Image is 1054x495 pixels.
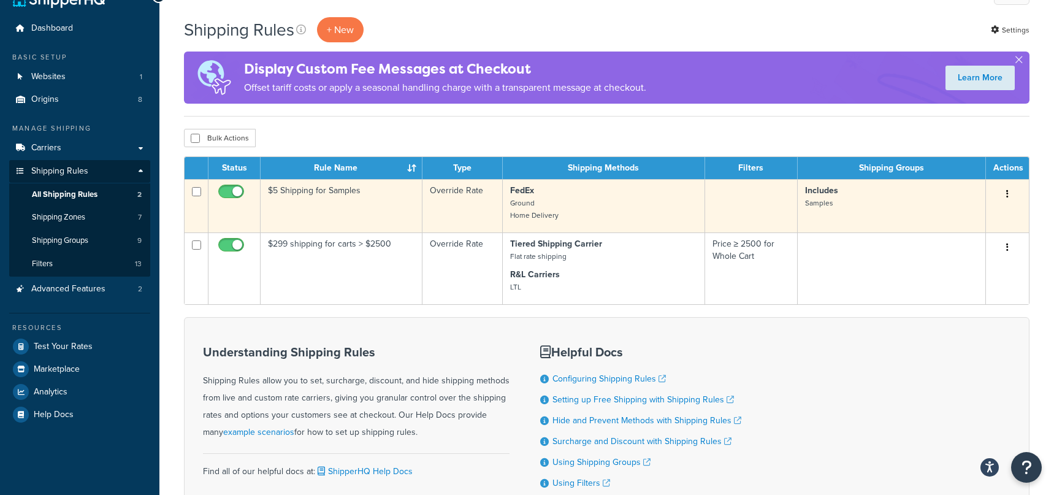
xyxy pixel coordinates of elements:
small: Samples [805,198,833,209]
td: Override Rate [422,232,503,304]
a: Test Your Rates [9,336,150,358]
span: Origins [31,94,59,105]
a: example scenarios [223,426,294,439]
strong: Includes [805,184,838,197]
th: Shipping Methods [503,157,705,179]
a: Using Shipping Groups [552,456,651,469]
a: Dashboard [9,17,150,40]
span: Help Docs [34,410,74,420]
span: Dashboard [31,23,73,34]
li: Shipping Rules [9,160,150,277]
a: Learn More [945,66,1015,90]
span: Filters [32,259,53,269]
div: Resources [9,323,150,333]
strong: R&L Carriers [510,268,560,281]
p: Offset tariff costs or apply a seasonal handling charge with a transparent message at checkout. [244,79,646,96]
small: Ground Home Delivery [510,198,559,221]
td: Price ≥ 2500 for Whole Cart [705,232,798,304]
span: 2 [137,190,142,200]
button: Bulk Actions [184,129,256,147]
a: Setting up Free Shipping with Shipping Rules [552,393,734,406]
img: duties-banner-06bc72dcb5fe05cb3f9472aba00be2ae8eb53ab6f0d8bb03d382ba314ac3c341.png [184,52,244,104]
a: Settings [991,21,1029,39]
a: Using Filters [552,477,610,489]
a: Analytics [9,381,150,403]
strong: FedEx [510,184,534,197]
a: All Shipping Rules 2 [9,183,150,206]
div: Manage Shipping [9,123,150,134]
a: Hide and Prevent Methods with Shipping Rules [552,414,741,427]
li: All Shipping Rules [9,183,150,206]
li: Shipping Groups [9,229,150,252]
span: Advanced Features [31,284,105,294]
strong: Tiered Shipping Carrier [510,237,602,250]
a: Carriers [9,137,150,159]
h1: Shipping Rules [184,18,294,42]
button: Open Resource Center [1011,452,1042,483]
h4: Display Custom Fee Messages at Checkout [244,59,646,79]
a: Marketplace [9,358,150,380]
a: Filters 13 [9,253,150,275]
div: Basic Setup [9,52,150,63]
span: 7 [138,212,142,223]
li: Websites [9,66,150,88]
div: Shipping Rules allow you to set, surcharge, discount, and hide shipping methods from live and cus... [203,345,510,441]
th: Filters [705,157,798,179]
span: Shipping Groups [32,236,88,246]
span: Carriers [31,143,61,153]
a: Surcharge and Discount with Shipping Rules [552,435,731,448]
a: Origins 8 [9,88,150,111]
a: Configuring Shipping Rules [552,372,666,385]
a: Shipping Zones 7 [9,206,150,229]
span: Websites [31,72,66,82]
small: LTL [510,282,521,293]
li: Advanced Features [9,278,150,301]
span: Marketplace [34,364,80,375]
span: 9 [137,236,142,246]
th: Actions [986,157,1029,179]
th: Shipping Groups [798,157,986,179]
li: Origins [9,88,150,111]
th: Type [422,157,503,179]
span: 2 [138,284,142,294]
span: All Shipping Rules [32,190,97,200]
td: $299 shipping for carts > $2500 [261,232,422,304]
span: 1 [140,72,142,82]
th: Rule Name : activate to sort column ascending [261,157,422,179]
h3: Helpful Docs [540,345,741,359]
div: Find all of our helpful docs at: [203,453,510,480]
a: Help Docs [9,404,150,426]
li: Filters [9,253,150,275]
h3: Understanding Shipping Rules [203,345,510,359]
span: Test Your Rates [34,342,93,352]
a: Advanced Features 2 [9,278,150,301]
small: Flat rate shipping [510,251,567,262]
li: Shipping Zones [9,206,150,229]
span: Shipping Zones [32,212,85,223]
th: Status [208,157,261,179]
span: Analytics [34,387,67,397]
td: $5 Shipping for Samples [261,179,422,232]
a: ShipperHQ Help Docs [315,465,413,478]
span: 8 [138,94,142,105]
a: Shipping Rules [9,160,150,183]
a: Websites 1 [9,66,150,88]
span: Shipping Rules [31,166,88,177]
td: Override Rate [422,179,503,232]
span: 13 [135,259,142,269]
a: Shipping Groups 9 [9,229,150,252]
p: + New [317,17,364,42]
